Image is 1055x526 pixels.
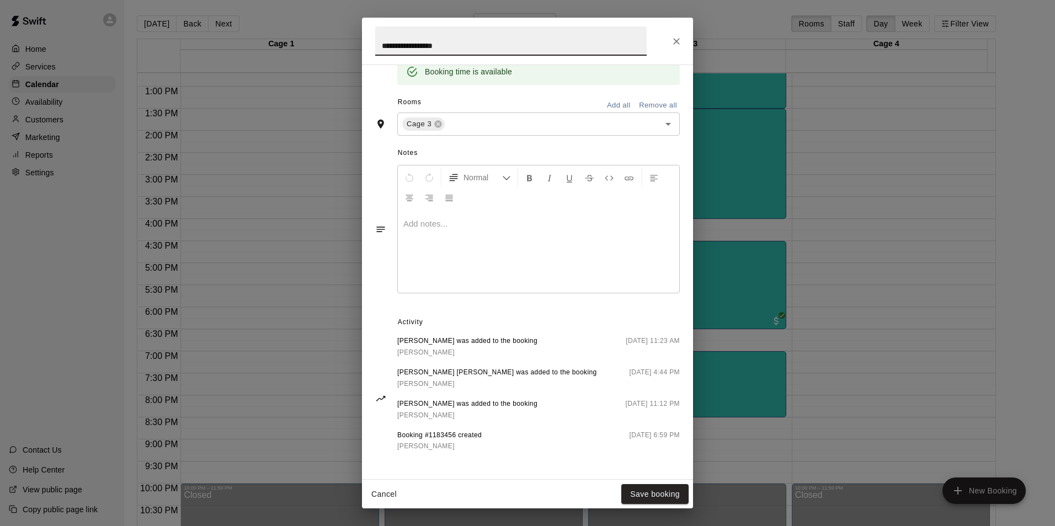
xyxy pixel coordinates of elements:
a: [PERSON_NAME] [397,441,482,452]
button: Format Italics [540,168,559,187]
span: Notes [398,144,680,162]
button: Left Align [644,168,663,187]
a: [PERSON_NAME] [397,410,537,421]
span: [DATE] 4:44 PM [630,367,680,390]
button: Right Align [420,187,439,207]
button: Close [667,31,686,51]
button: Remove all [636,97,680,114]
span: Rooms [398,98,422,106]
span: [DATE] 11:12 PM [626,399,680,421]
button: Justify Align [440,187,459,207]
button: Format Strikethrough [580,168,599,187]
span: [PERSON_NAME] was added to the booking [397,399,537,410]
span: Normal [463,172,502,183]
button: Redo [420,168,439,187]
span: [DATE] 6:59 PM [630,430,680,453]
svg: Notes [375,224,386,235]
a: [PERSON_NAME] [397,347,537,358]
button: Insert Code [600,168,619,187]
span: [PERSON_NAME] [397,442,455,450]
span: [DATE] 11:23 AM [626,336,680,358]
span: [PERSON_NAME] [397,348,455,356]
div: Booking time is available [425,62,512,82]
button: Format Bold [520,168,539,187]
button: Add all [601,97,636,114]
span: Activity [398,314,680,331]
button: Save booking [621,484,689,504]
button: Cancel [366,484,402,504]
button: Center Align [400,187,419,207]
button: Format Underline [560,168,579,187]
button: Insert Link [620,168,638,187]
button: Undo [400,168,419,187]
a: [PERSON_NAME] [397,378,597,390]
span: [PERSON_NAME] [PERSON_NAME] was added to the booking [397,367,597,378]
button: Formatting Options [444,168,515,187]
button: Open [660,116,676,132]
span: Booking #1183456 created [397,430,482,441]
div: Cage 3 [402,117,445,131]
span: [PERSON_NAME] [397,411,455,419]
svg: Activity [375,393,386,404]
svg: Rooms [375,119,386,130]
span: Cage 3 [402,119,436,130]
span: [PERSON_NAME] was added to the booking [397,336,537,347]
span: [PERSON_NAME] [397,380,455,388]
